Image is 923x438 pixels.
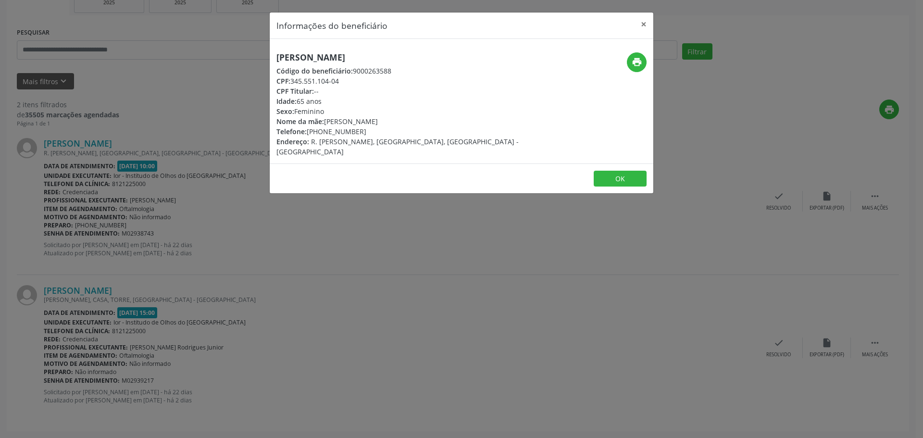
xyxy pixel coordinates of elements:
span: Código do beneficiário: [276,66,353,75]
span: R. [PERSON_NAME], [GEOGRAPHIC_DATA], [GEOGRAPHIC_DATA] - [GEOGRAPHIC_DATA] [276,137,519,156]
i: print [632,57,642,67]
span: Sexo: [276,107,294,116]
div: 9000263588 [276,66,519,76]
button: print [627,52,647,72]
span: Endereço: [276,137,309,146]
div: 345.551.104-04 [276,76,519,86]
h5: Informações do beneficiário [276,19,387,32]
span: CPF Titular: [276,87,314,96]
div: [PERSON_NAME] [276,116,519,126]
button: Close [634,13,653,36]
button: OK [594,171,647,187]
h5: [PERSON_NAME] [276,52,519,63]
span: Idade: [276,97,297,106]
span: Telefone: [276,127,307,136]
div: -- [276,86,519,96]
div: Feminino [276,106,519,116]
div: 65 anos [276,96,519,106]
span: CPF: [276,76,290,86]
span: Nome da mãe: [276,117,324,126]
div: [PHONE_NUMBER] [276,126,519,137]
